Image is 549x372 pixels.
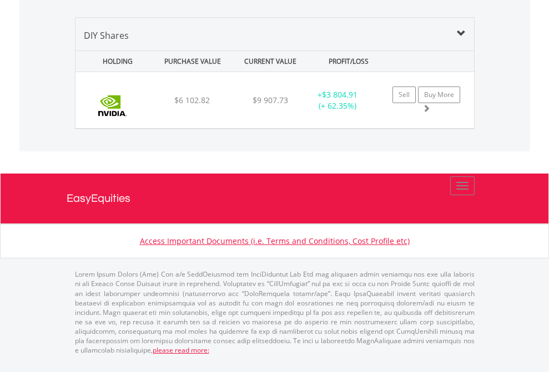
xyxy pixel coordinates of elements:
[303,89,372,111] div: + (+ 62.35%)
[140,236,410,246] a: Access Important Documents (i.e. Terms and Conditions, Cost Profile etc)
[322,89,357,100] span: $3 804.91
[174,95,210,105] span: $6 102.82
[153,345,209,355] a: please read more:
[81,86,144,125] img: EQU.US.NVDA.png
[311,51,386,72] div: PROFIT/LOSS
[253,95,288,105] span: $9 907.73
[67,174,483,223] a: EasyEquities
[75,269,475,355] p: Lorem Ipsum Dolors (Ame) Con a/e SeddOeiusmod tem InciDiduntut Lab Etd mag aliquaen admin veniamq...
[155,51,230,72] div: PURCHASE VALUE
[84,29,129,42] span: DIY Shares
[392,86,416,103] a: Sell
[233,51,308,72] div: CURRENT VALUE
[77,51,152,72] div: HOLDING
[418,86,460,103] a: Buy More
